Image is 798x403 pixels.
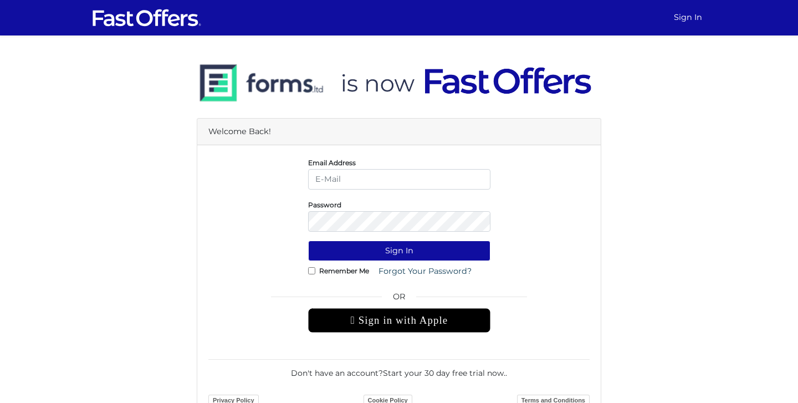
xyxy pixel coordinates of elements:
label: Email Address [308,161,356,164]
a: Sign In [669,7,707,28]
div: Don't have an account? . [208,359,590,379]
input: E-Mail [308,169,490,190]
button: Sign In [308,241,490,261]
label: Password [308,203,341,206]
a: Forgot Your Password? [371,261,479,282]
div: Welcome Back! [197,119,601,145]
div: Sign in with Apple [308,308,490,333]
a: Start your 30 day free trial now. [383,368,505,378]
label: Remember Me [319,269,369,272]
span: OR [308,290,490,308]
